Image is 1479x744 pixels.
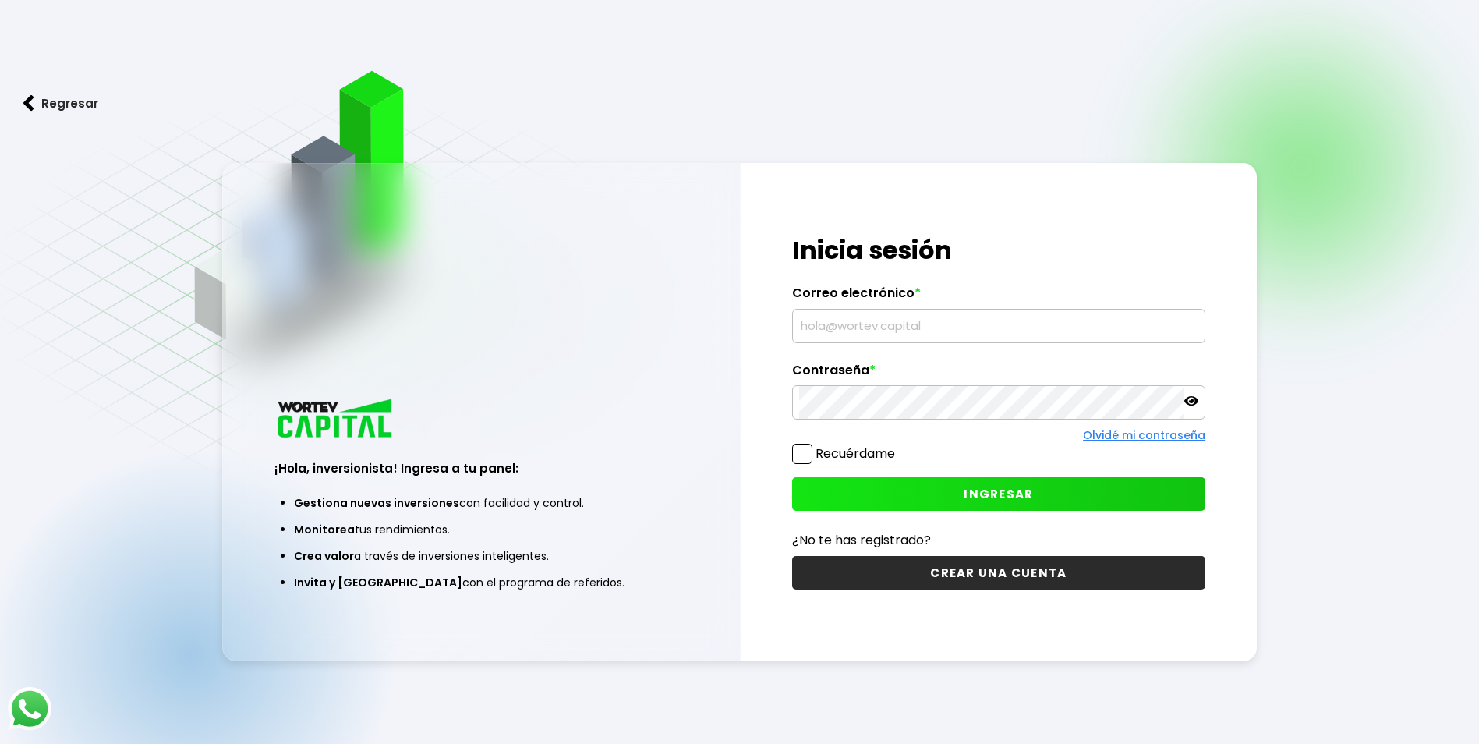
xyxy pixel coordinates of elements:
[816,445,895,462] label: Recuérdame
[792,556,1205,590] button: CREAR UNA CUENTA
[294,495,459,511] span: Gestiona nuevas inversiones
[294,516,668,543] li: tus rendimientos.
[1083,427,1205,443] a: Olvidé mi contraseña
[792,285,1205,309] label: Correo electrónico
[294,548,354,564] span: Crea valor
[294,569,668,596] li: con el programa de referidos.
[792,530,1205,550] p: ¿No te has registrado?
[294,575,462,590] span: Invita y [GEOGRAPHIC_DATA]
[274,459,688,477] h3: ¡Hola, inversionista! Ingresa a tu panel:
[294,490,668,516] li: con facilidad y control.
[792,477,1205,511] button: INGRESAR
[294,543,668,569] li: a través de inversiones inteligentes.
[274,397,398,443] img: logo_wortev_capital
[792,530,1205,590] a: ¿No te has registrado?CREAR UNA CUENTA
[8,687,51,731] img: logos_whatsapp-icon.242b2217.svg
[792,232,1205,269] h1: Inicia sesión
[964,486,1033,502] span: INGRESAR
[23,95,34,112] img: flecha izquierda
[799,310,1198,342] input: hola@wortev.capital
[294,522,355,537] span: Monitorea
[792,363,1205,386] label: Contraseña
